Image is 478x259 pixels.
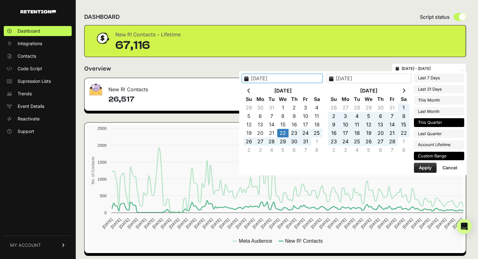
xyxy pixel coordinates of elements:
td: 9 [288,112,300,120]
text: [DATE] [443,217,455,230]
button: Apply [414,163,437,173]
td: 23 [328,137,339,146]
td: 11 [311,112,322,120]
text: [DATE] [143,217,155,230]
text: [DATE] [218,217,230,230]
div: Open Intercom Messenger [457,219,472,234]
td: 8 [277,112,288,120]
text: [DATE] [185,217,197,230]
a: Reactivate [4,114,72,124]
td: 13 [375,120,386,129]
li: Last 31 Days [414,85,464,94]
th: Th [288,95,300,103]
td: 10 [339,120,351,129]
span: Integrations [18,40,42,47]
text: 2000 [98,143,107,148]
td: 18 [351,129,363,137]
td: 30 [375,103,386,112]
td: 5 [277,146,288,154]
text: [DATE] [360,217,372,230]
span: Reactivate [18,116,40,122]
text: [DATE] [410,217,422,230]
td: 30 [288,137,300,146]
td: 7 [266,112,277,120]
text: [DATE] [293,217,305,230]
td: 8 [398,112,409,120]
th: We [363,95,375,103]
th: Su [243,95,255,103]
text: 2500 [98,126,107,131]
td: 2 [243,146,255,154]
td: 3 [339,146,351,154]
td: 16 [328,129,339,137]
text: [DATE] [193,217,205,230]
td: 14 [266,120,277,129]
td: 24 [339,137,351,146]
td: 4 [351,112,363,120]
th: We [277,95,288,103]
td: 28 [351,103,363,112]
img: Retention.com [20,10,56,13]
text: [DATE] [102,217,114,230]
td: 9 [328,120,339,129]
th: Su [328,95,339,103]
h4: 26,517 [108,94,270,104]
td: 27 [339,103,351,112]
text: [DATE] [435,217,447,230]
td: 28 [386,137,398,146]
th: [DATE] [255,87,311,95]
td: 3 [300,103,311,112]
a: Trends [4,89,72,99]
td: 3 [255,146,266,154]
text: [DATE] [402,217,414,230]
li: Last 7 Days [414,74,464,82]
text: [DATE] [285,217,297,230]
td: 6 [255,112,266,120]
li: Custom Range [414,152,464,161]
td: 25 [311,129,322,137]
td: 28 [266,137,277,146]
td: 2 [288,103,300,112]
img: dollar-coin-05c43ed7efb7bc0c12610022525b4bbbb207c7efeef5aecc26f025e68dcafac9.png [95,30,110,46]
th: Mo [255,95,266,103]
text: [DATE] [301,217,314,230]
td: 12 [363,120,375,129]
text: [DATE] [210,217,222,230]
li: Account Lifetime [414,140,464,149]
text: [DATE] [126,217,139,230]
td: 31 [386,103,398,112]
td: 8 [311,146,322,154]
td: 29 [363,103,375,112]
th: Sa [311,95,322,103]
text: [DATE] [277,217,289,230]
td: 8 [398,146,409,154]
text: [DATE] [426,217,439,230]
button: Cancel [437,163,462,173]
td: 5 [363,112,375,120]
text: [DATE] [385,217,397,230]
a: Integrations [4,39,72,49]
td: 19 [363,129,375,137]
td: 1 [398,137,409,146]
td: 20 [255,129,266,137]
li: Last Quarter [414,129,464,138]
span: Supression Lists [18,78,51,84]
td: 25 [351,137,363,146]
td: 1 [398,103,409,112]
td: 21 [386,129,398,137]
td: 7 [386,112,398,120]
text: [DATE] [335,217,347,230]
td: 26 [363,137,375,146]
td: 10 [300,112,311,120]
text: No. of Contacts [91,156,95,184]
text: [DATE] [260,217,272,230]
th: Tu [266,95,277,103]
td: 31 [300,137,311,146]
th: Fr [300,95,311,103]
td: 29 [277,137,288,146]
td: 22 [398,129,409,137]
text: [DATE] [226,217,239,230]
td: 3 [339,112,351,120]
text: [DATE] [176,217,189,230]
text: [DATE] [110,217,122,230]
